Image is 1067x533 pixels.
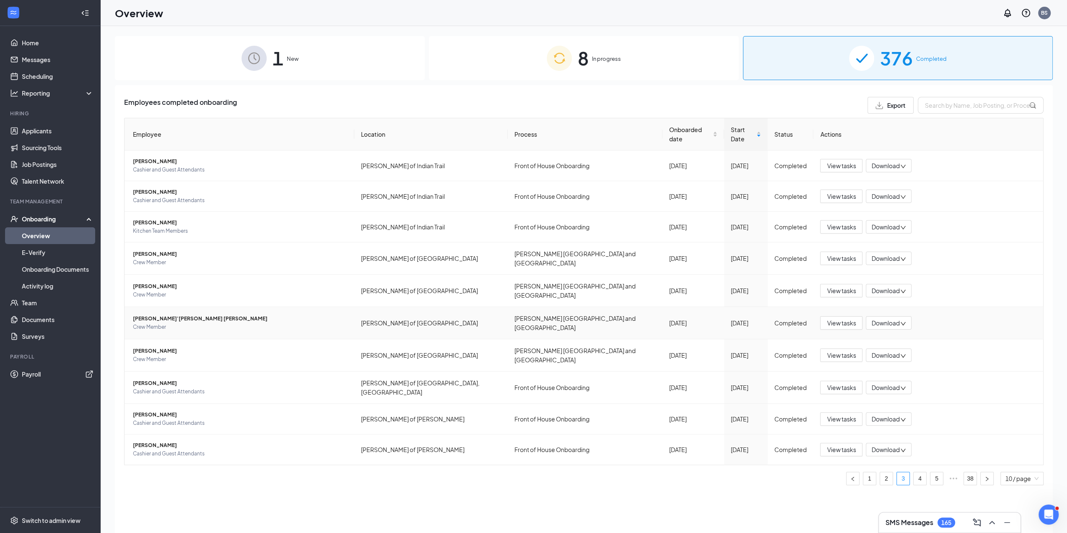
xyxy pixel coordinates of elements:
span: View tasks [827,383,856,392]
div: [DATE] [731,318,761,328]
div: [DATE] [731,286,761,295]
a: PayrollExternalLink [22,366,93,382]
li: Next 5 Pages [947,472,960,485]
td: [PERSON_NAME] of [GEOGRAPHIC_DATA] [354,242,508,275]
button: left [846,472,859,485]
div: [DATE] [669,254,717,263]
div: Completed [774,192,807,201]
div: Completed [774,445,807,454]
svg: Settings [10,516,18,525]
span: down [900,164,906,169]
h1: Overview [115,6,163,20]
span: right [984,476,989,481]
div: 165 [941,519,951,526]
td: [PERSON_NAME] of [GEOGRAPHIC_DATA] [354,275,508,307]
span: [PERSON_NAME] [133,250,348,258]
td: Front of House Onboarding [508,212,662,242]
span: [PERSON_NAME] [133,188,348,196]
span: Cashier and Guest Attendants [133,387,348,396]
span: Download [871,445,899,454]
span: [PERSON_NAME] [133,441,348,450]
a: 38 [964,472,976,485]
span: down [900,225,906,231]
td: Front of House Onboarding [508,181,662,212]
div: [DATE] [731,192,761,201]
div: Completed [774,254,807,263]
a: 5 [930,472,943,485]
input: Search by Name, Job Posting, or Process [918,97,1044,114]
div: [DATE] [669,318,717,328]
span: [PERSON_NAME] [133,411,348,419]
span: [PERSON_NAME] [133,218,348,227]
div: Page Size [1000,472,1044,485]
td: [PERSON_NAME] of [PERSON_NAME] [354,434,508,465]
td: Front of House Onboarding [508,434,662,465]
a: 2 [880,472,893,485]
td: [PERSON_NAME] [GEOGRAPHIC_DATA] and [GEOGRAPHIC_DATA] [508,242,662,275]
a: Home [22,34,93,51]
td: [PERSON_NAME] of Indian Trail [354,151,508,181]
a: Messages [22,51,93,68]
button: View tasks [820,316,862,330]
span: down [900,289,906,294]
div: [DATE] [669,414,717,424]
button: View tasks [820,381,862,394]
div: Completed [774,161,807,170]
button: ChevronUp [985,516,999,529]
span: Cashier and Guest Attendants [133,450,348,458]
span: View tasks [827,222,856,231]
span: View tasks [827,414,856,424]
div: BS [1041,9,1048,16]
span: New [287,55,299,63]
span: left [850,476,855,481]
svg: ComposeMessage [972,517,982,528]
span: View tasks [827,161,856,170]
span: Kitchen Team Members [133,227,348,235]
span: View tasks [827,351,856,360]
span: View tasks [827,318,856,328]
span: Completed [916,55,947,63]
td: Front of House Onboarding [508,372,662,404]
h3: SMS Messages [885,518,933,527]
svg: Analysis [10,89,18,97]
div: [DATE] [731,414,761,424]
span: 10 / page [1005,472,1038,485]
span: down [900,321,906,327]
div: Completed [774,222,807,231]
span: Download [871,161,899,170]
div: [DATE] [669,351,717,360]
span: Crew Member [133,291,348,299]
button: View tasks [820,159,862,172]
a: 3 [897,472,909,485]
button: right [980,472,994,485]
span: down [900,447,906,453]
button: View tasks [820,348,862,362]
div: [DATE] [669,445,717,454]
svg: QuestionInfo [1021,8,1031,18]
a: 4 [914,472,926,485]
button: ComposeMessage [970,516,984,529]
div: [DATE] [731,351,761,360]
td: [PERSON_NAME] of [GEOGRAPHIC_DATA] [354,307,508,339]
li: Next Page [980,472,994,485]
button: View tasks [820,252,862,265]
span: Download [871,286,899,295]
a: E-Verify [22,244,93,261]
li: 38 [963,472,977,485]
div: Hiring [10,110,92,117]
td: [PERSON_NAME] of Indian Trail [354,212,508,242]
td: [PERSON_NAME] [GEOGRAPHIC_DATA] and [GEOGRAPHIC_DATA] [508,307,662,339]
td: Front of House Onboarding [508,404,662,434]
span: Cashier and Guest Attendants [133,196,348,205]
span: Start Date [731,125,755,143]
div: Completed [774,414,807,424]
span: down [900,194,906,200]
span: down [900,417,906,423]
button: Export [867,97,914,114]
th: Process [508,118,662,151]
span: [PERSON_NAME] [133,379,348,387]
li: 3 [896,472,910,485]
span: Download [871,319,899,328]
th: Onboarded date [662,118,724,151]
td: [PERSON_NAME] [GEOGRAPHIC_DATA] and [GEOGRAPHIC_DATA] [508,275,662,307]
